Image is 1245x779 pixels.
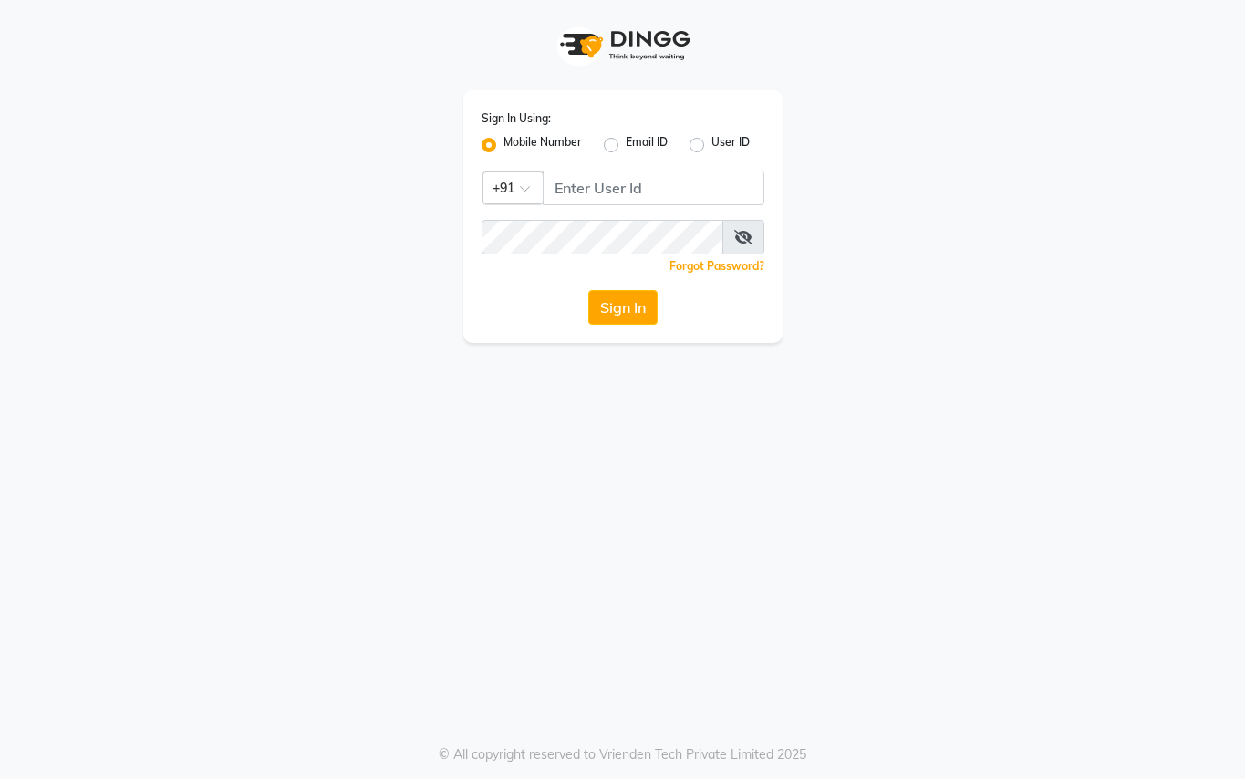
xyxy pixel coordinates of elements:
[482,110,551,127] label: Sign In Using:
[543,171,764,205] input: Username
[550,18,696,72] img: logo1.svg
[503,134,582,156] label: Mobile Number
[482,220,723,254] input: Username
[669,259,764,273] a: Forgot Password?
[711,134,750,156] label: User ID
[588,290,658,325] button: Sign In
[626,134,668,156] label: Email ID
